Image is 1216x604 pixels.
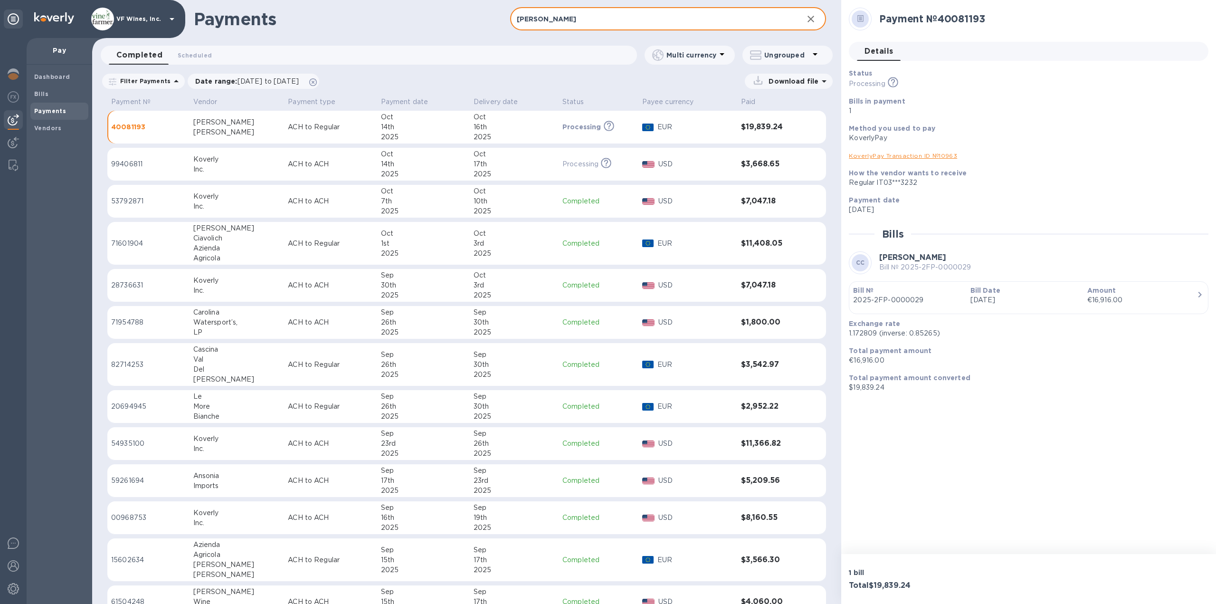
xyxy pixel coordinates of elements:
span: Payment type [288,97,348,107]
b: Bills [34,90,48,97]
h3: $11,366.82 [741,439,801,448]
span: Details [864,45,893,58]
p: USD [658,159,733,169]
div: [PERSON_NAME] [193,374,281,384]
p: ACH to ACH [288,280,373,290]
p: EUR [657,555,733,565]
div: 17th [474,159,555,169]
div: 2025 [474,290,555,300]
div: Sep [381,270,466,280]
div: 15th [381,555,466,565]
div: Regular IT03***3232 [849,178,1201,188]
div: 2025 [474,486,555,496]
div: 2025 [381,169,466,179]
div: 2025 [474,169,555,179]
div: Agricola [193,550,281,560]
div: Koverly [193,508,281,518]
h2: Bills [882,228,903,240]
div: Azienda [193,243,281,253]
div: Koverly [193,154,281,164]
div: Sep [474,392,555,402]
div: Date range:[DATE] to [DATE] [188,74,319,89]
div: 2025 [474,412,555,422]
p: Download file [765,77,818,86]
div: 2025 [381,370,466,380]
p: €16,916.00 [849,355,1201,365]
p: Multi currency [666,50,716,60]
p: Processing [849,79,885,89]
div: Sep [474,429,555,439]
div: More [193,402,281,412]
div: Sep [474,545,555,555]
b: How the vendor wants to receive [849,169,967,177]
div: LP [193,327,281,337]
div: 30th [474,360,555,370]
h3: $2,952.22 [741,402,801,411]
p: 1 [849,106,1201,116]
div: [PERSON_NAME] [193,570,281,580]
div: 3rd [474,280,555,290]
h3: $11,408.05 [741,239,801,248]
img: USD [642,319,655,326]
div: 26th [474,439,555,449]
span: Payment date [381,97,441,107]
button: Bill №2025-2FP-0000029Bill Date[DATE]Amount€16,916.00 [849,281,1208,314]
div: Sep [381,587,466,597]
h3: $7,047.18 [741,197,801,206]
p: ACH to Regular [288,402,373,412]
div: Carolina [193,307,281,317]
p: 82714253 [111,360,186,370]
p: 59261694 [111,476,186,486]
b: [PERSON_NAME] [879,253,946,262]
h3: $7,047.18 [741,281,801,290]
b: Bills in payment [849,97,905,105]
p: ACH to ACH [288,476,373,486]
div: Koverly [193,434,281,444]
div: 3rd [474,239,555,249]
p: Processing [562,159,598,169]
img: USD [642,478,655,484]
div: Val [193,355,281,364]
div: Inc. [193,164,281,174]
p: ACH to ACH [288,159,373,169]
p: 1.172809 (inverse: 0.85265) [849,328,1201,338]
span: Completed [116,48,162,62]
p: Ungrouped [764,50,809,60]
b: Total payment amount [849,347,931,355]
div: 16th [474,122,555,132]
div: 2025 [381,249,466,259]
div: 19th [474,513,555,523]
div: Oct [474,112,555,122]
div: 2025 [381,486,466,496]
div: 23rd [381,439,466,449]
div: Agricola [193,253,281,263]
p: 15602634 [111,555,186,565]
b: Bill Date [970,287,1000,294]
p: Date range : [195,77,304,86]
p: Bill № 2025-2FP-0000029 [879,262,971,272]
span: Paid [741,97,768,107]
h1: Payments [194,9,510,29]
p: 54935100 [111,439,186,449]
img: USD [642,198,655,205]
h3: $5,209.56 [741,476,801,485]
p: Completed [562,402,635,412]
p: Filter Payments [116,77,171,85]
p: $19,839.24 [849,383,1201,393]
p: Completed [562,280,635,290]
p: 71954788 [111,317,186,327]
p: 53792871 [111,196,186,206]
div: Sep [381,545,466,555]
div: Inc. [193,286,281,296]
p: USD [658,196,733,206]
div: Oct [474,270,555,280]
div: [PERSON_NAME] [193,127,281,137]
p: 1 bill [849,568,1025,577]
div: Ansonia [193,471,281,481]
div: 2025 [381,206,466,216]
h2: Payment № 40081193 [879,13,1201,25]
p: Completed [562,196,635,206]
div: 23rd [474,476,555,486]
b: Amount [1087,287,1116,294]
b: CC [856,259,865,266]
